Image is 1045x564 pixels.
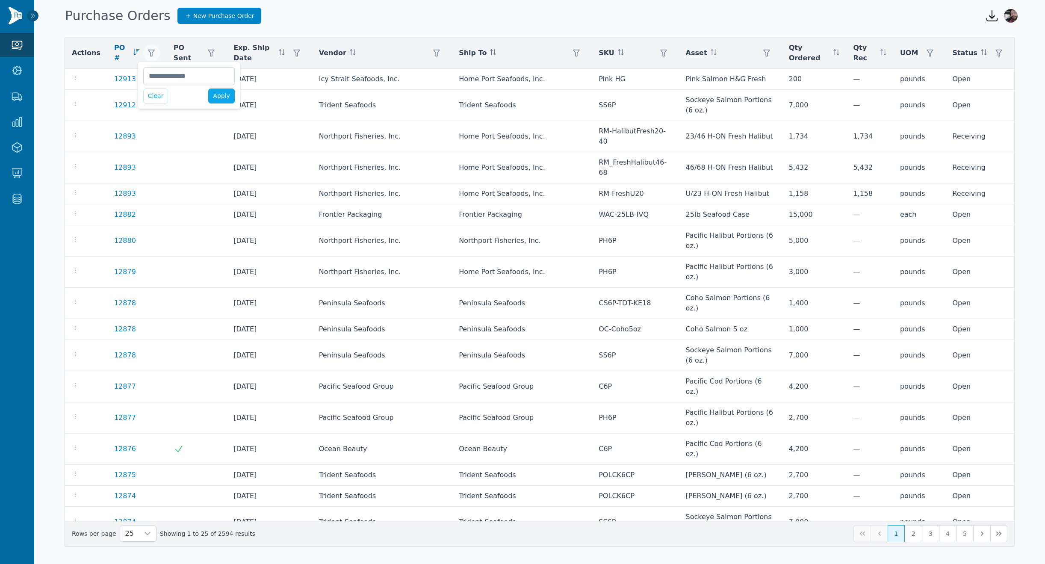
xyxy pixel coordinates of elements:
[233,43,275,63] span: Exp. Ship Date
[65,8,171,24] h1: Purchase Orders
[945,152,1014,183] td: Receiving
[893,183,946,204] td: pounds
[592,69,679,90] td: Pink HG
[782,183,847,204] td: 1,158
[846,257,893,288] td: —
[952,48,977,58] span: Status
[312,402,452,434] td: Pacific Seafood Group
[592,486,679,507] td: POLCK6CP
[893,371,946,402] td: pounds
[592,371,679,402] td: C6P
[846,90,893,121] td: —
[114,236,136,246] a: 12880
[846,121,893,152] td: 1,734
[893,486,946,507] td: pounds
[9,7,22,24] img: Finventory
[312,340,452,371] td: Peninsula Seafoods
[452,319,592,340] td: Peninsula Seafoods
[227,257,312,288] td: [DATE]
[174,43,199,63] span: PO Sent
[945,69,1014,90] td: Open
[592,465,679,486] td: POLCK6CP
[227,486,312,507] td: [DATE]
[846,371,893,402] td: —
[893,152,946,183] td: pounds
[846,434,893,465] td: —
[782,121,847,152] td: 1,734
[686,48,707,58] span: Asset
[782,486,847,507] td: 2,700
[227,225,312,257] td: [DATE]
[114,74,136,84] a: 12913
[114,444,136,454] a: 12876
[312,90,452,121] td: Trident Seafoods
[945,371,1014,402] td: Open
[853,43,877,63] span: Qty Rec
[227,371,312,402] td: [DATE]
[452,434,592,465] td: Ocean Beauty
[208,89,235,103] button: Apply
[227,465,312,486] td: [DATE]
[227,319,312,340] td: [DATE]
[227,183,312,204] td: [DATE]
[945,340,1014,371] td: Open
[846,402,893,434] td: —
[452,183,592,204] td: Home Port Seafoods, Inc.
[114,43,130,63] span: PO #
[679,465,782,486] td: [PERSON_NAME] (6 oz.)
[945,204,1014,225] td: Open
[452,257,592,288] td: Home Port Seafoods, Inc.
[679,183,782,204] td: U/23 H-ON Fresh Halibut
[945,507,1014,538] td: Open
[592,121,679,152] td: RM-HalibutFresh20-40
[846,183,893,204] td: 1,158
[177,8,262,24] a: New Purchase Order
[679,402,782,434] td: Pacific Halibut Portions (6 oz.)
[846,486,893,507] td: —
[990,525,1007,542] button: Last Page
[789,43,830,63] span: Qty Ordered
[227,152,312,183] td: [DATE]
[227,121,312,152] td: [DATE]
[312,121,452,152] td: Northport Fisheries, Inc.
[679,257,782,288] td: Pacific Halibut Portions (6 oz.)
[114,131,136,142] a: 12893
[893,257,946,288] td: pounds
[227,288,312,319] td: [DATE]
[846,288,893,319] td: —
[452,225,592,257] td: Northport Fisheries, Inc.
[1004,9,1018,23] img: Gareth Morales
[679,371,782,402] td: Pacific Cod Portions (6 oz.)
[114,298,136,308] a: 12878
[782,288,847,319] td: 1,400
[679,152,782,183] td: 46/68 H-ON Fresh Halibut
[846,465,893,486] td: —
[227,90,312,121] td: [DATE]
[846,152,893,183] td: 5,432
[143,89,168,103] button: Clear
[679,288,782,319] td: Coho Salmon Portions (6 oz.)
[782,340,847,371] td: 7,000
[679,434,782,465] td: Pacific Cod Portions (6 oz.)
[782,204,847,225] td: 15,000
[900,48,918,58] span: UOM
[893,340,946,371] td: pounds
[452,90,592,121] td: Trident Seafoods
[592,225,679,257] td: PH6P
[120,526,139,541] span: Rows per page
[782,465,847,486] td: 2,700
[452,371,592,402] td: Pacific Seafood Group
[973,525,990,542] button: Next Page
[592,507,679,538] td: SS6P
[114,517,136,527] a: 12874
[312,204,452,225] td: Frontier Packaging
[114,162,136,173] a: 12893
[782,225,847,257] td: 5,000
[945,257,1014,288] td: Open
[592,204,679,225] td: WAC-25LB-IVQ
[114,413,136,423] a: 12877
[846,204,893,225] td: —
[888,525,905,542] button: Page 1
[319,48,346,58] span: Vendor
[939,525,956,542] button: Page 4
